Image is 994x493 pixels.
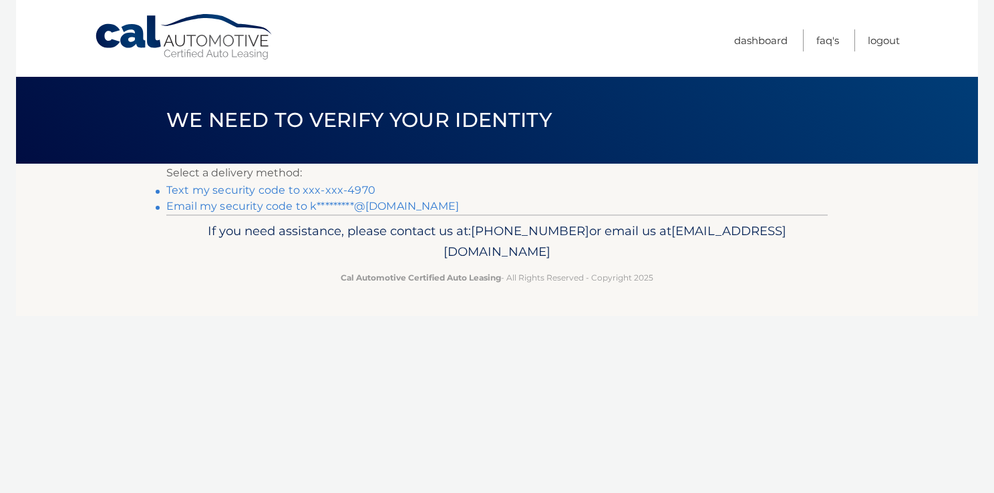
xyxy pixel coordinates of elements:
[471,223,589,238] span: [PHONE_NUMBER]
[175,220,819,263] p: If you need assistance, please contact us at: or email us at
[166,108,552,132] span: We need to verify your identity
[816,29,839,51] a: FAQ's
[166,164,828,182] p: Select a delivery method:
[341,273,501,283] strong: Cal Automotive Certified Auto Leasing
[868,29,900,51] a: Logout
[734,29,788,51] a: Dashboard
[94,13,275,61] a: Cal Automotive
[166,200,459,212] a: Email my security code to k*********@[DOMAIN_NAME]
[175,271,819,285] p: - All Rights Reserved - Copyright 2025
[166,184,375,196] a: Text my security code to xxx-xxx-4970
